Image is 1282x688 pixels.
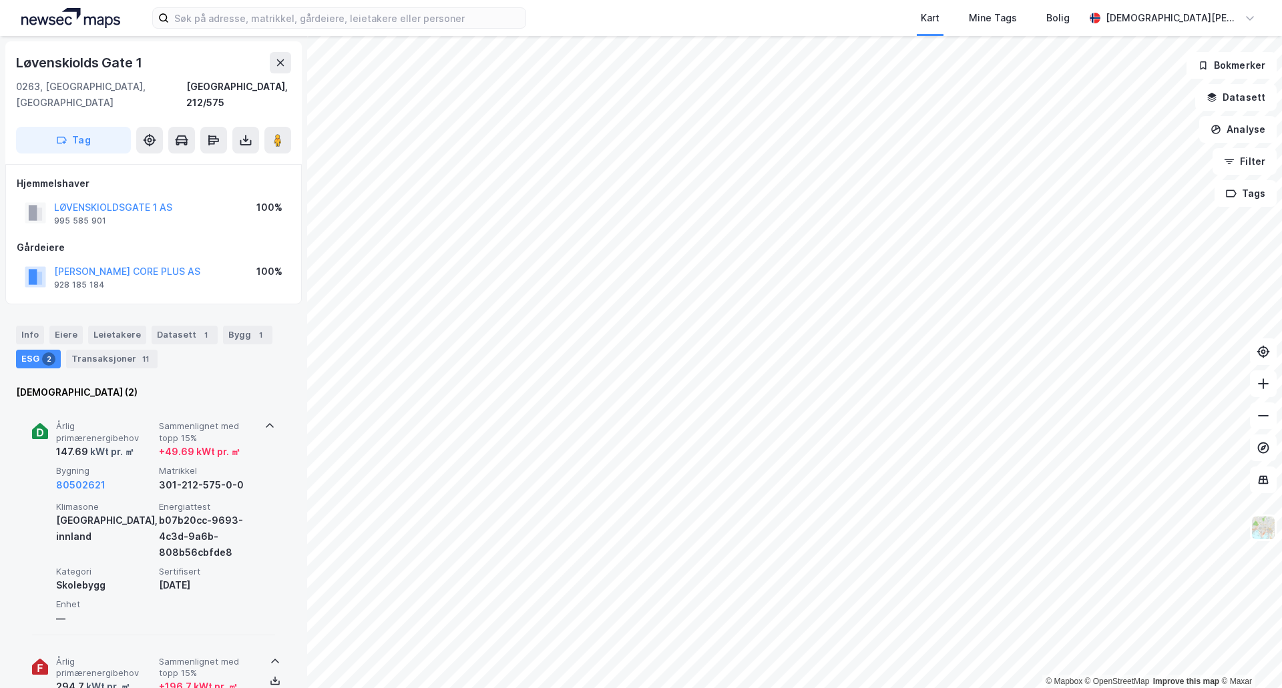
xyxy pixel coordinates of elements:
[54,216,106,226] div: 995 585 901
[88,326,146,344] div: Leietakere
[1046,677,1082,686] a: Mapbox
[159,512,256,561] div: b07b20cc-9693-4c3d-9a6b-808b56cbfde8
[16,384,291,400] div: [DEMOGRAPHIC_DATA] (2)
[1195,84,1277,111] button: Datasett
[169,8,525,28] input: Søk på adresse, matrikkel, gårdeiere, leietakere eller personer
[56,477,105,493] button: 80502621
[1213,148,1277,175] button: Filter
[254,328,267,342] div: 1
[56,420,154,444] span: Årlig primærenergibehov
[159,566,256,577] span: Sertifisert
[159,477,256,493] div: 301-212-575-0-0
[56,444,134,460] div: 147.69
[159,501,256,512] span: Energiattest
[56,599,154,610] span: Enhet
[1215,624,1282,688] div: Kontrollprogram for chat
[16,350,61,368] div: ESG
[921,10,939,26] div: Kart
[159,465,256,476] span: Matrikkel
[152,326,218,344] div: Datasett
[1251,515,1276,541] img: Z
[54,280,105,290] div: 928 185 184
[16,127,131,153] button: Tag
[49,326,83,344] div: Eiere
[1106,10,1239,26] div: [DEMOGRAPHIC_DATA][PERSON_NAME]
[42,352,55,366] div: 2
[256,264,282,280] div: 100%
[969,10,1017,26] div: Mine Tags
[56,611,154,627] div: —
[186,79,291,111] div: [GEOGRAPHIC_DATA], 212/575
[17,176,290,192] div: Hjemmelshaver
[159,444,240,460] div: + 49.69 kWt pr. ㎡
[1215,180,1277,207] button: Tags
[16,326,44,344] div: Info
[16,52,145,73] div: Løvenskiolds Gate 1
[159,577,256,593] div: [DATE]
[256,200,282,216] div: 100%
[56,566,154,577] span: Kategori
[139,352,152,366] div: 11
[159,420,256,444] span: Sammenlignet med topp 15%
[1046,10,1070,26] div: Bolig
[17,240,290,256] div: Gårdeiere
[21,8,120,28] img: logo.a4113a55bc3d86da70a041830d287a7e.svg
[56,656,154,679] span: Årlig primærenergibehov
[56,501,154,512] span: Klimasone
[16,79,186,111] div: 0263, [GEOGRAPHIC_DATA], [GEOGRAPHIC_DATA]
[1187,52,1277,79] button: Bokmerker
[199,328,212,342] div: 1
[1215,624,1282,688] iframe: Chat Widget
[1199,116,1277,143] button: Analyse
[56,577,154,593] div: Skolebygg
[159,656,256,679] span: Sammenlignet med topp 15%
[88,444,134,460] div: kWt pr. ㎡
[56,465,154,476] span: Bygning
[223,326,272,344] div: Bygg
[1085,677,1150,686] a: OpenStreetMap
[56,512,154,545] div: [GEOGRAPHIC_DATA], innland
[1153,677,1219,686] a: Improve this map
[66,350,158,368] div: Transaksjoner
